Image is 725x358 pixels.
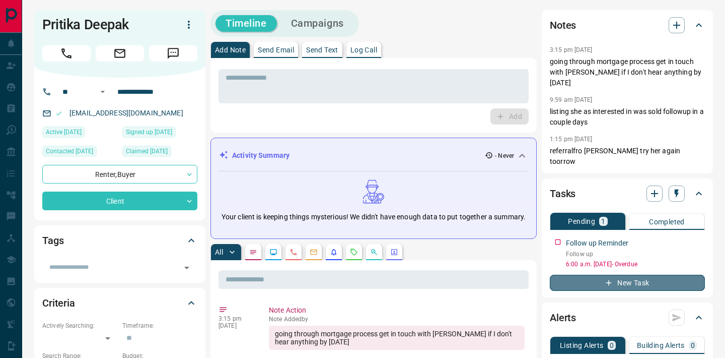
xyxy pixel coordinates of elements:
[269,326,525,350] div: going through mortgage process get in touch with [PERSON_NAME] if I don't hear anything by [DATE]
[55,110,62,117] svg: Email Valid
[550,186,575,202] h2: Tasks
[390,248,398,256] svg: Agent Actions
[42,192,197,210] div: Client
[219,315,254,322] p: 3:15 pm
[122,127,197,141] div: Thu Sep 09 2021
[350,46,377,53] p: Log Call
[42,291,197,315] div: Criteria
[215,15,277,32] button: Timeline
[219,322,254,329] p: [DATE]
[42,232,63,249] h2: Tags
[42,127,117,141] div: Thu Dec 02 2021
[550,306,705,330] div: Alerts
[566,250,705,259] p: Follow up
[126,146,168,156] span: Claimed [DATE]
[550,13,705,37] div: Notes
[566,238,628,249] p: Follow up Reminder
[149,45,197,62] span: Message
[289,248,298,256] svg: Calls
[550,146,705,167] p: referralfro [PERSON_NAME] try her again toorrow
[42,295,75,311] h2: Criteria
[269,305,525,316] p: Note Action
[42,146,117,160] div: Fri Dec 03 2021
[222,212,526,222] p: Your client is keeping things mysterious! We didn't have enough data to put together a summary.
[180,261,194,275] button: Open
[269,248,277,256] svg: Lead Browsing Activity
[550,56,705,88] p: going through mortgage process get in touch with [PERSON_NAME] if I don't hear anything by [DATE]
[42,165,197,184] div: Renter , Buyer
[350,248,358,256] svg: Requests
[42,17,165,33] h1: Pritika Deepak
[122,321,197,330] p: Timeframe:
[219,146,528,165] div: Activity Summary- Never
[610,342,614,349] p: 0
[215,46,246,53] p: Add Note
[46,146,93,156] span: Contacted [DATE]
[122,146,197,160] div: Thu Sep 09 2021
[215,249,223,256] p: All
[42,45,91,62] span: Call
[566,260,705,269] p: 6:00 a.m. [DATE] - Overdue
[550,310,576,326] h2: Alerts
[232,150,289,161] p: Activity Summary
[550,17,576,33] h2: Notes
[550,275,705,291] button: New Task
[97,86,109,98] button: Open
[691,342,695,349] p: 0
[550,96,593,103] p: 9:59 am [DATE]
[550,46,593,53] p: 3:15 pm [DATE]
[560,342,604,349] p: Listing Alerts
[281,15,354,32] button: Campaigns
[310,248,318,256] svg: Emails
[258,46,294,53] p: Send Email
[42,228,197,253] div: Tags
[330,248,338,256] svg: Listing Alerts
[249,248,257,256] svg: Notes
[69,109,183,117] a: [EMAIL_ADDRESS][DOMAIN_NAME]
[649,218,685,225] p: Completed
[46,127,82,137] span: Active [DATE]
[601,218,605,225] p: 1
[550,182,705,206] div: Tasks
[306,46,338,53] p: Send Text
[96,45,144,62] span: Email
[370,248,378,256] svg: Opportunities
[42,321,117,330] p: Actively Searching:
[269,316,525,323] p: Note Added by
[637,342,685,349] p: Building Alerts
[550,106,705,128] p: listing she as interested in was sold followup in a couple days
[568,218,595,225] p: Pending
[550,136,593,143] p: 1:15 pm [DATE]
[495,151,514,160] p: - Never
[126,127,172,137] span: Signed up [DATE]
